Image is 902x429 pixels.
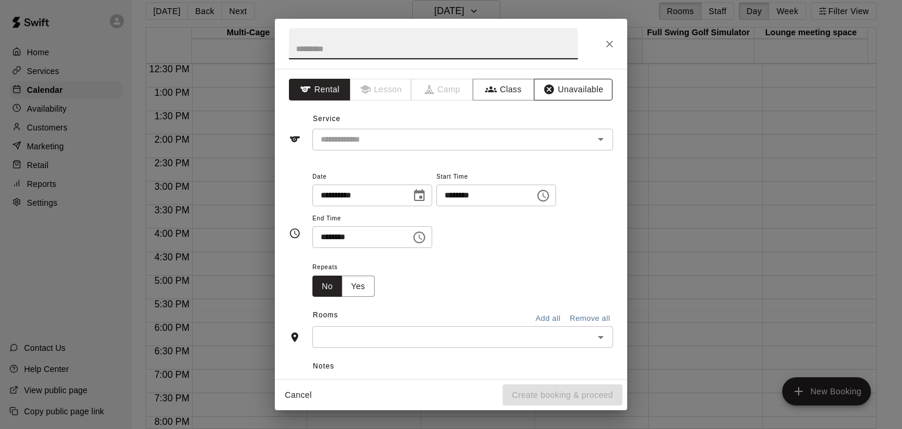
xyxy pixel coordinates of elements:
span: Lessons must be created in the Services page first [351,79,412,100]
span: Service [313,115,341,123]
button: Rental [289,79,351,100]
svg: Rooms [289,331,301,343]
button: Choose time, selected time is 1:00 PM [531,184,555,207]
span: End Time [312,211,432,227]
button: Open [593,329,609,346]
span: Date [312,169,432,185]
button: Add all [529,310,567,328]
button: Unavailable [534,79,612,100]
svg: Service [289,133,301,145]
button: Class [473,79,534,100]
span: Start Time [436,169,556,185]
button: Close [599,33,620,55]
span: Notes [313,357,613,376]
button: Choose date, selected date is Nov 6, 2025 [408,184,431,207]
button: Yes [342,276,375,297]
button: Remove all [567,310,613,328]
button: Choose time, selected time is 1:30 PM [408,226,431,249]
svg: Timing [289,227,301,239]
button: Open [593,131,609,148]
span: Rooms [313,311,338,319]
span: Repeats [312,260,384,276]
button: Cancel [280,384,317,406]
button: No [312,276,342,297]
span: Camps can only be created in the Services page [412,79,473,100]
div: outlined button group [312,276,375,297]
